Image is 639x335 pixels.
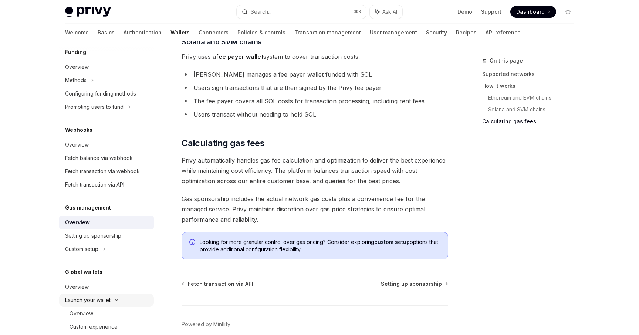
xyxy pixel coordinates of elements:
img: light logo [65,7,111,17]
a: Overview [59,138,154,151]
span: Setting up sponsorship [381,280,442,288]
a: Calculating gas fees [482,115,580,127]
button: Ask AI [370,5,402,19]
div: Methods [65,76,87,85]
li: [PERSON_NAME] manages a fee payer wallet funded with SOL [182,69,448,80]
li: The fee payer covers all SOL costs for transaction processing, including rent fees [182,96,448,106]
strong: fee payer wallet [216,53,263,60]
a: Wallets [170,24,190,41]
a: Setting up sponsorship [59,229,154,242]
button: Toggle dark mode [562,6,574,18]
h5: Global wallets [65,268,102,277]
h5: Webhooks [65,125,92,134]
a: Connectors [199,24,229,41]
a: Overview [59,307,154,320]
a: Transaction management [294,24,361,41]
a: Ethereum and EVM chains [488,92,580,104]
span: Fetch transaction via API [188,280,253,288]
a: Support [481,8,501,16]
a: Fetch transaction via API [182,280,253,288]
li: Users sign transactions that are then signed by the Privy fee payer [182,83,448,93]
div: Fetch balance via webhook [65,154,133,163]
a: Solana and SVM chains [488,104,580,115]
a: Demo [457,8,472,16]
div: Overview [65,282,89,291]
div: Overview [65,63,89,71]
span: Privy automatically handles gas fee calculation and optimization to deliver the best experience w... [182,155,448,186]
a: Supported networks [482,68,580,80]
a: custom setup [374,239,410,245]
span: Looking for more granular control over gas pricing? Consider exploring options that provide addit... [200,238,440,253]
span: Dashboard [516,8,545,16]
div: Custom setup [65,245,98,254]
div: Search... [251,7,271,16]
a: Fetch balance via webhook [59,151,154,165]
h5: Gas management [65,203,111,212]
button: Search...⌘K [237,5,366,19]
span: Gas sponsorship includes the actual network gas costs plus a convenience fee for the managed serv... [182,194,448,225]
a: API reference [486,24,521,41]
span: Solana and SVM chains [182,37,262,47]
span: Privy uses a system to cover transaction costs: [182,51,448,62]
div: Fetch transaction via API [65,180,124,189]
span: Calculating gas fees [182,137,264,149]
a: Dashboard [510,6,556,18]
a: Setting up sponsorship [381,280,447,288]
div: Launch your wallet [65,296,111,305]
a: Basics [98,24,115,41]
a: Policies & controls [237,24,285,41]
a: Overview [59,60,154,74]
svg: Info [189,239,197,247]
div: Prompting users to fund [65,103,124,111]
span: On this page [490,56,523,65]
a: How it works [482,80,580,92]
a: Powered by Mintlify [182,321,230,328]
li: Users transact without needing to hold SOL [182,109,448,120]
a: Overview [59,216,154,229]
div: Setting up sponsorship [65,231,121,240]
a: Recipes [456,24,477,41]
a: Fetch transaction via API [59,178,154,191]
span: ⌘ K [354,9,362,15]
a: Security [426,24,447,41]
a: Overview [59,280,154,294]
div: Fetch transaction via webhook [65,167,140,176]
div: Overview [70,309,93,318]
div: Overview [65,140,89,149]
div: Overview [65,218,90,227]
a: Authentication [124,24,162,41]
a: Custom experience [59,320,154,334]
span: Ask AI [382,8,397,16]
a: User management [370,24,417,41]
a: Fetch transaction via webhook [59,165,154,178]
div: Custom experience [70,322,118,331]
a: Configuring funding methods [59,87,154,100]
a: Welcome [65,24,89,41]
div: Configuring funding methods [65,89,136,98]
